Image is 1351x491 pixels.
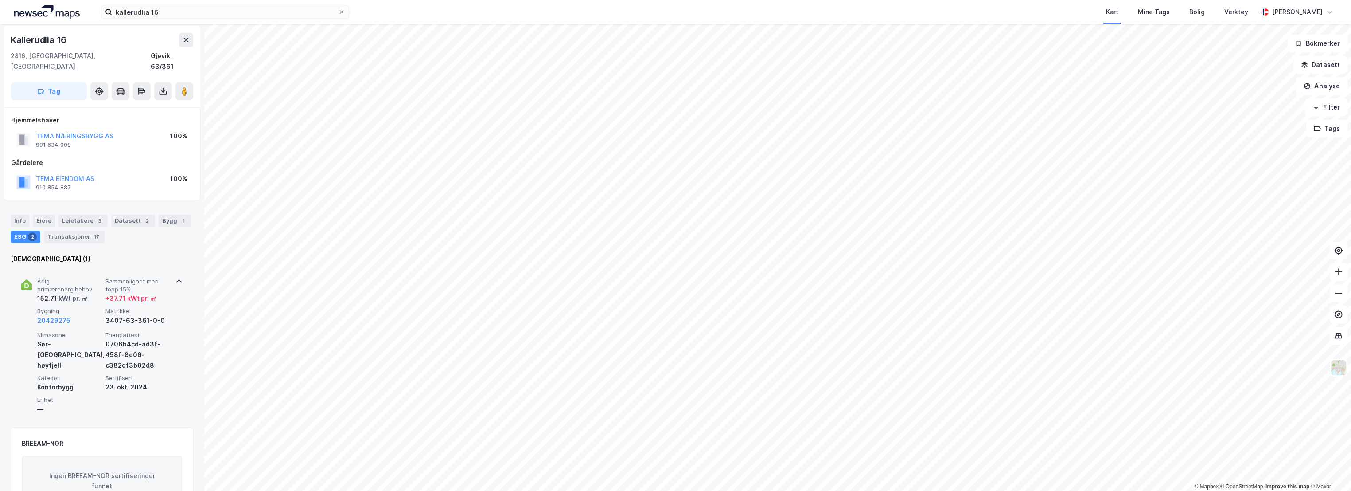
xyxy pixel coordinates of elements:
[95,216,104,225] div: 3
[11,231,40,243] div: ESG
[1265,483,1309,490] a: Improve this map
[1307,448,1351,491] iframe: Chat Widget
[37,382,102,393] div: Kontorbygg
[37,374,102,382] span: Kategori
[44,231,105,243] div: Transaksjoner
[11,115,193,126] div: Hjemmelshaver
[105,382,170,393] div: 23. okt. 2024
[37,307,102,315] span: Bygning
[11,157,193,168] div: Gårdeiere
[37,331,102,339] span: Klimasone
[1307,448,1351,491] div: Kontrollprogram for chat
[143,216,152,225] div: 2
[37,404,102,415] div: —
[11,51,151,72] div: 2816, [GEOGRAPHIC_DATA], [GEOGRAPHIC_DATA]
[105,331,170,339] span: Energiattest
[28,232,37,241] div: 2
[105,307,170,315] span: Matrikkel
[1306,120,1347,137] button: Tags
[170,131,187,141] div: 100%
[36,141,71,149] div: 991 634 908
[179,216,188,225] div: 1
[105,339,170,371] div: 0706b4cd-ad3f-458f-8e06-c382df3b02d8
[1272,7,1323,17] div: [PERSON_NAME]
[151,51,193,72] div: Gjøvik, 63/361
[159,215,191,227] div: Bygg
[1189,7,1205,17] div: Bolig
[1296,77,1347,95] button: Analyse
[58,215,108,227] div: Leietakere
[1220,483,1263,490] a: OpenStreetMap
[1305,98,1347,116] button: Filter
[22,438,63,449] div: BREEAM-NOR
[11,254,193,264] div: [DEMOGRAPHIC_DATA] (1)
[11,33,68,47] div: Kallerudlia 16
[1293,56,1347,74] button: Datasett
[92,232,101,241] div: 17
[1194,483,1219,490] a: Mapbox
[105,315,170,326] div: 3407-63-361-0-0
[37,396,102,404] span: Enhet
[1288,35,1347,52] button: Bokmerker
[37,315,70,326] button: 20429275
[1330,359,1347,376] img: Z
[105,293,156,304] div: + 37.71 kWt pr. ㎡
[33,215,55,227] div: Eiere
[14,5,80,19] img: logo.a4113a55bc3d86da70a041830d287a7e.svg
[36,184,71,191] div: 910 854 887
[112,5,338,19] input: Søk på adresse, matrikkel, gårdeiere, leietakere eller personer
[105,278,170,293] span: Sammenlignet med topp 15%
[1224,7,1248,17] div: Verktøy
[11,82,87,100] button: Tag
[1106,7,1118,17] div: Kart
[57,293,88,304] div: kWt pr. ㎡
[1138,7,1170,17] div: Mine Tags
[170,173,187,184] div: 100%
[37,293,88,304] div: 152.71
[37,278,102,293] span: Årlig primærenergibehov
[37,339,102,371] div: Sør-[GEOGRAPHIC_DATA], høyfjell
[105,374,170,382] span: Sertifisert
[111,215,155,227] div: Datasett
[11,215,29,227] div: Info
